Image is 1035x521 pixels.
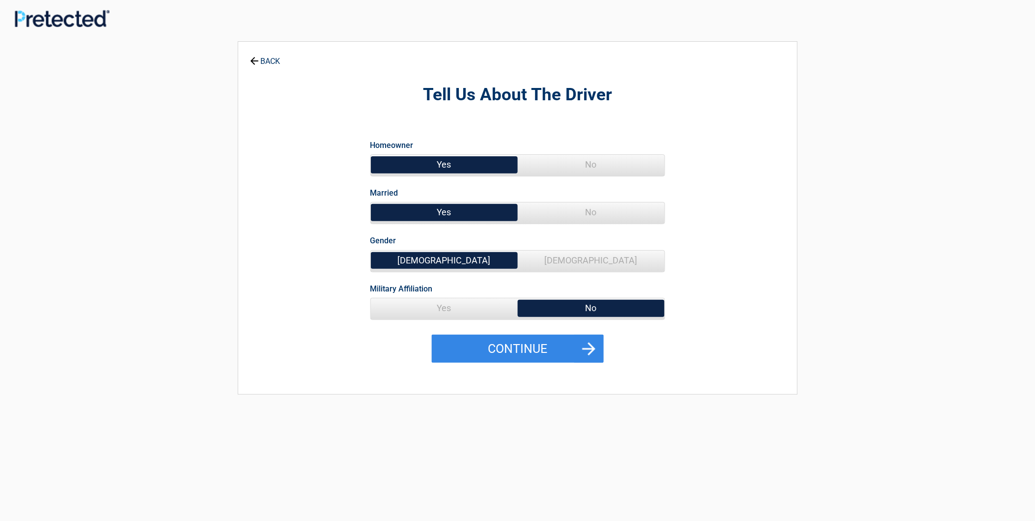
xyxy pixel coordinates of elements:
[432,335,604,363] button: Continue
[518,251,665,270] span: [DEMOGRAPHIC_DATA]
[370,282,433,295] label: Military Affiliation
[370,139,414,152] label: Homeowner
[371,155,518,174] span: Yes
[518,155,665,174] span: No
[371,298,518,318] span: Yes
[292,84,743,107] h2: Tell Us About The Driver
[371,251,518,270] span: [DEMOGRAPHIC_DATA]
[371,203,518,222] span: Yes
[370,234,396,247] label: Gender
[248,48,282,65] a: BACK
[518,203,665,222] span: No
[370,186,398,200] label: Married
[15,10,110,27] img: Main Logo
[518,298,665,318] span: No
